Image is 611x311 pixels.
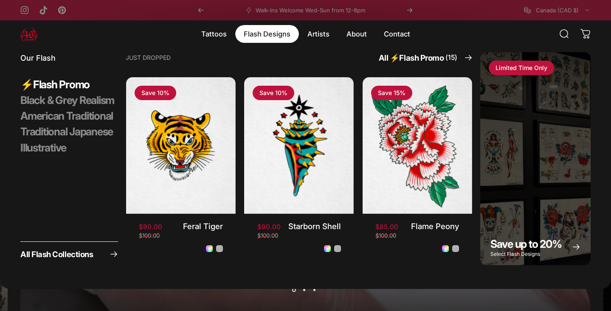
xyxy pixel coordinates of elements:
span: $90.00 [257,224,281,230]
span: All ⚡️Flash Promo [379,52,457,63]
a: Feral Tiger - Colour [206,245,213,252]
span: (15) [445,52,457,63]
span: $100.00 [375,233,396,238]
a: 0 items [576,25,595,43]
summary: About [338,25,375,43]
img: Starborn Shell [244,77,354,214]
span: Black & Grey Realism [20,94,114,107]
span: Save up to 20% [490,238,562,250]
img: Feral Tiger [126,77,236,214]
a: Contact [375,25,419,43]
summary: Artists [299,25,338,43]
a: Feral Tiger [183,221,223,231]
a: Starborn Shell - Black and Grey [334,245,341,252]
a: Save up to 20% [480,52,591,265]
a: Flame Peony - Black and Grey [452,245,459,252]
span: Illustrative [20,141,66,154]
p: Our Flash [20,52,118,64]
a: Flame Peony [411,221,459,231]
a: All Flash Collections [20,241,118,265]
span: All Flash Collections [20,250,93,258]
a: Starborn Shell [288,221,341,231]
span: $100.00 [139,233,160,238]
a: Flame Peony - Colour [442,245,449,252]
img: Flame Peony [363,77,472,214]
span: $100.00 [257,233,278,238]
a: All ⚡️Flash Promo(15) [379,52,473,63]
summary: Tattoos [193,25,235,43]
span: $85.00 [375,224,398,230]
a: Starborn Shell - Colour [324,245,331,252]
span: American Traditional [20,109,113,123]
nav: Primary [193,25,419,43]
p: Select Flash Designs [490,252,562,257]
span: Traditional Japanese [20,125,113,138]
span: $90.00 [139,224,162,230]
a: Feral Tiger - Black and Grey [216,245,223,252]
p: Just Dropped [126,55,171,61]
summary: Flash Designs [235,25,299,43]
